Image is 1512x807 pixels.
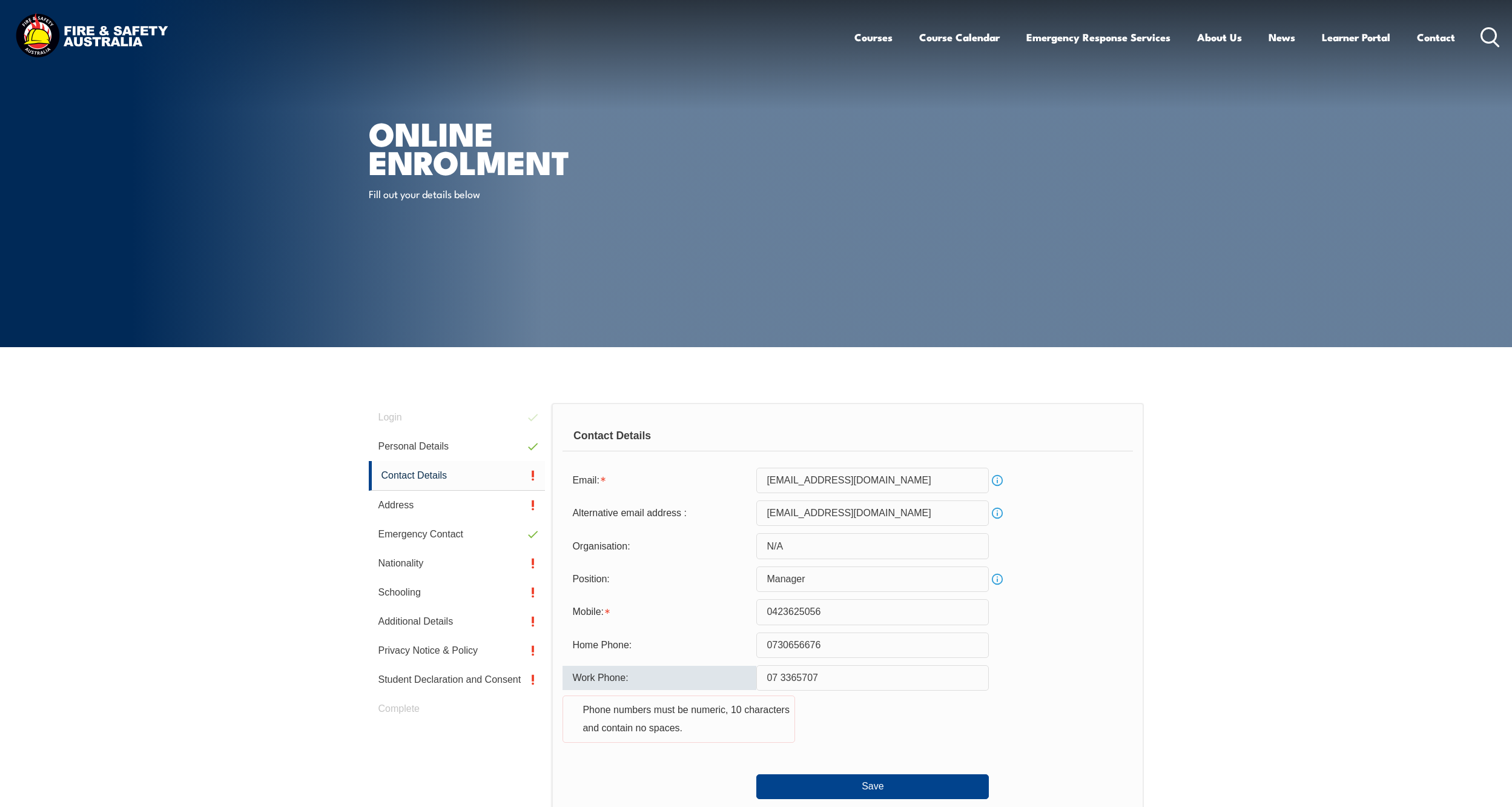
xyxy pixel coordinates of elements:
[854,21,893,53] a: Courses
[563,634,756,657] div: Home Phone:
[369,665,546,694] a: Student Declaration and Consent
[563,666,756,690] div: Work Phone:
[756,633,989,658] input: Phone numbers must be numeric, 10 characters and contain no spaces.
[1197,21,1242,53] a: About Us
[919,21,1000,53] a: Course Calendar
[369,461,546,491] a: Contact Details
[369,578,546,607] a: Schooling
[563,600,756,623] div: Mobile is required.
[369,636,546,665] a: Privacy Notice & Policy
[369,607,546,636] a: Additional Details
[563,568,756,591] div: Position:
[563,534,756,557] div: Organisation:
[369,520,546,549] a: Emergency Contact
[1026,21,1170,53] a: Emergency Response Services
[756,665,989,691] input: Phone numbers must be numeric, 10 characters and contain no spaces.
[369,187,590,201] p: Fill out your details below
[563,696,795,743] div: Phone numbers must be numeric, 10 characters and contain no spaces.
[563,469,756,492] div: Email is required.
[1269,21,1295,53] a: News
[989,571,1006,588] a: Info
[1322,21,1390,53] a: Learner Portal
[563,502,756,525] div: Alternative email address :
[1417,21,1455,53] a: Contact
[563,421,1132,451] div: Contact Details
[989,505,1006,522] a: Info
[369,432,546,461] a: Personal Details
[989,472,1006,489] a: Info
[756,774,989,799] button: Save
[369,491,546,520] a: Address
[756,599,989,625] input: Mobile numbers must be numeric, 10 characters and contain no spaces.
[369,549,546,578] a: Nationality
[369,119,668,175] h1: Online Enrolment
